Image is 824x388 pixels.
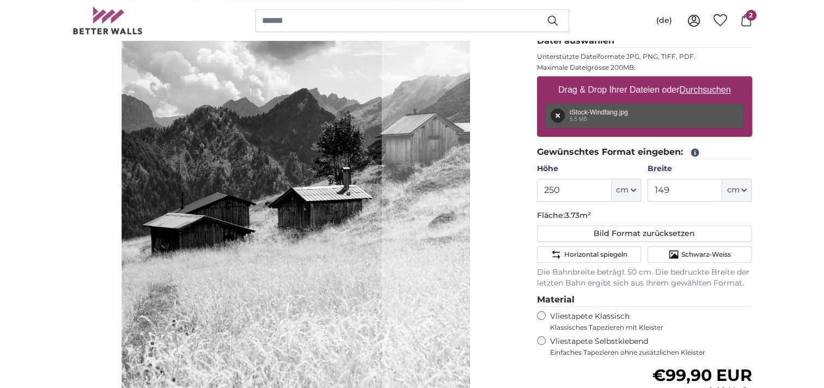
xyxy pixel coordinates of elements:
[537,63,752,72] p: Maximale Dateigrösse 200MB.
[537,226,752,242] button: Bild Format zurücksetzen
[537,34,752,48] legend: Datei auswählen
[648,11,681,31] button: (de)
[652,365,752,385] span: €99,90 EUR
[612,179,641,202] button: cm
[550,311,743,332] label: Vliestapete Klassisch
[746,10,756,21] span: 2
[537,246,641,263] button: Horizontal spiegeln
[537,145,752,159] legend: Gewünschtes Format eingeben:
[616,185,628,196] span: cm
[722,179,752,202] button: cm
[565,210,591,220] span: 3.73m²
[679,85,730,94] u: Durchsuchen
[550,323,743,332] span: Klassisches Tapezieren mit Kleister
[550,348,752,357] span: Einfaches Tapezieren ohne zusätzlichen Kleister
[537,293,752,307] legend: Material
[727,185,739,196] span: cm
[537,163,641,174] label: Höhe
[537,52,752,61] p: Unterstützte Dateiformate JPG, PNG, TIFF, PDF.
[550,336,752,357] label: Vliestapete Selbstklebend
[648,246,752,263] button: Schwarz-Weiss
[537,210,752,221] p: Fläche:
[537,267,752,289] p: Die Bahnbreite beträgt 50 cm. Die bedruckte Breite der letzten Bahn ergibt sich aus Ihrem gewählt...
[564,250,627,259] span: Horizontal spiegeln
[681,250,731,259] span: Schwarz-Weiss
[554,79,735,101] label: Drag & Drop Ihrer Dateien oder
[72,7,143,34] img: Betterwalls
[648,163,752,174] label: Breite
